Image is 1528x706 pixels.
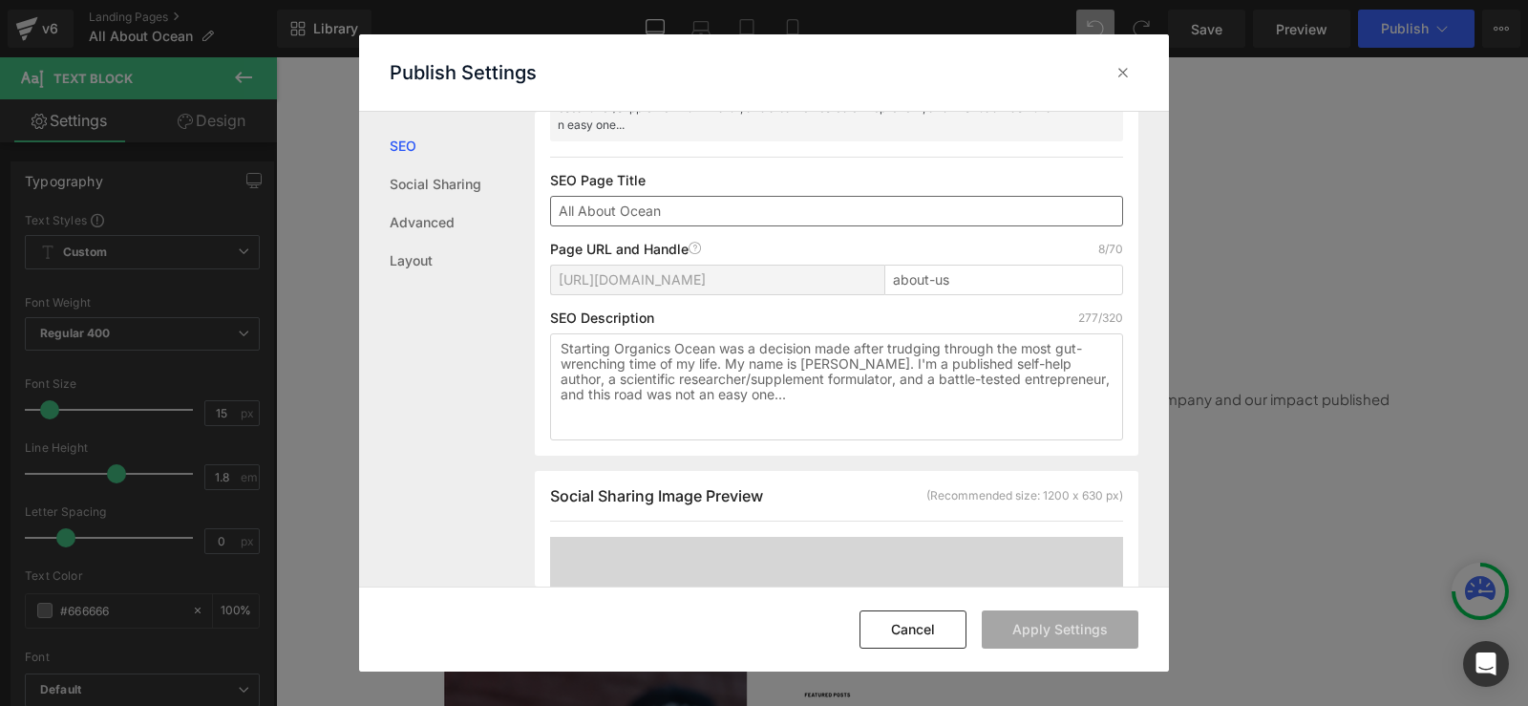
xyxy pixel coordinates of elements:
[390,165,535,203] a: Social Sharing
[559,272,706,288] span: [URL][DOMAIN_NAME]
[550,310,654,326] p: SEO Description
[390,61,537,84] p: Publish Settings
[982,610,1138,649] button: Apply Settings
[1098,242,1123,257] p: 8/70
[550,196,1123,226] input: Enter your page title...
[1463,641,1509,687] div: Open Intercom Messenger
[390,242,535,280] a: Layout
[550,242,702,257] p: Page URL and Handle
[550,173,1123,188] p: SEO Page Title
[926,487,1123,504] div: (Recommended size: 1200 x 630 px)
[884,265,1123,295] input: Enter page title...
[390,127,535,165] a: SEO
[390,203,535,242] a: Advanced
[859,610,966,649] button: Cancel
[1078,310,1123,326] p: 277/320
[117,329,1134,380] p: Crave was rapidly climbing the ranks online and on Amazon, finally making it to "Amazon's Choice"...
[550,486,763,505] span: Social Sharing Image Preview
